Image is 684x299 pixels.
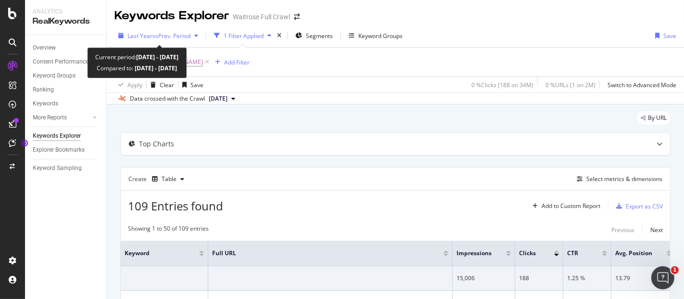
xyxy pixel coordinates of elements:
iframe: Intercom live chat [651,266,674,289]
div: Keywords [33,99,58,109]
button: Segments [291,28,337,43]
div: Keyword Groups [358,32,403,40]
div: Table [162,176,177,182]
div: 1.25 % [567,274,607,283]
div: Content Performance [33,57,89,67]
button: Add Filter [211,56,250,68]
button: Apply [114,77,142,92]
div: Compared to: [97,63,177,74]
span: Segments [306,32,333,40]
div: legacy label [637,111,671,125]
a: Keyword Groups [33,71,100,81]
a: More Reports [33,113,90,123]
div: Tooltip anchor [20,139,29,147]
div: 1 Filter Applied [224,32,264,40]
div: 0 % Clicks ( 188 on 34M ) [471,81,533,89]
span: Keyword [125,249,185,258]
div: 13.79 [615,274,671,283]
div: Waitrose Full Crawl [233,12,290,22]
div: Create [128,171,188,187]
div: Showing 1 to 50 of 109 entries [128,224,209,236]
div: Save [190,81,203,89]
div: Add to Custom Report [542,203,600,209]
div: Switch to Advanced Mode [608,81,676,89]
div: Overview [33,43,56,53]
button: Next [650,224,663,236]
div: Export as CSV [626,202,663,210]
a: Content Performance [33,57,100,67]
div: Previous [611,226,634,234]
div: Keywords Explorer [114,8,229,24]
div: arrow-right-arrow-left [294,13,300,20]
b: [DATE] - [DATE] [136,53,178,62]
button: Previous [611,224,634,236]
div: RealKeywords [33,16,99,27]
div: More Reports [33,113,67,123]
div: Clear [160,81,174,89]
button: Clear [147,77,174,92]
div: 0 % URLs ( 1 on 2M ) [545,81,595,89]
div: Ranking [33,85,54,95]
div: Explorer Bookmarks [33,145,85,155]
span: Avg. Position [615,249,652,258]
div: Save [663,32,676,40]
button: 1 Filter Applied [210,28,275,43]
button: Keyword Groups [345,28,406,43]
button: Add to Custom Report [529,198,600,214]
div: Add Filter [224,58,250,66]
div: Analytics [33,8,99,16]
span: vs Prev. Period [152,32,190,40]
div: 15,006 [456,274,511,283]
div: 188 [519,274,559,283]
button: Select metrics & dimensions [573,173,662,185]
button: [DATE] [205,93,239,104]
a: Explorer Bookmarks [33,145,100,155]
span: Full URL [212,249,429,258]
div: Current period: [95,52,178,63]
span: By URL [648,115,667,121]
a: Keywords Explorer [33,131,100,141]
a: Keywords [33,99,100,109]
span: CTR [567,249,588,258]
button: Switch to Advanced Mode [604,77,676,92]
span: 2025 Aug. 9th [209,94,228,103]
button: Table [148,171,188,187]
button: Last YearvsPrev. Period [114,28,202,43]
div: Top Charts [139,139,174,149]
span: Clicks [519,249,540,258]
div: Apply [127,81,142,89]
div: times [275,31,283,40]
div: Keyword Groups [33,71,76,81]
div: Keywords Explorer [33,131,81,141]
span: Last Year [127,32,152,40]
a: Ranking [33,85,100,95]
a: Keyword Sampling [33,163,100,173]
div: Keyword Sampling [33,163,82,173]
b: [DATE] - [DATE] [133,65,177,73]
button: Export as CSV [612,198,663,214]
button: Save [651,28,676,43]
div: Select metrics & dimensions [586,175,662,183]
a: Overview [33,43,100,53]
span: Impressions [456,249,492,258]
button: Save [178,77,203,92]
span: 109 Entries found [128,198,223,214]
div: Data crossed with the Crawl [130,94,205,103]
div: Next [650,226,663,234]
span: 1 [671,266,679,274]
